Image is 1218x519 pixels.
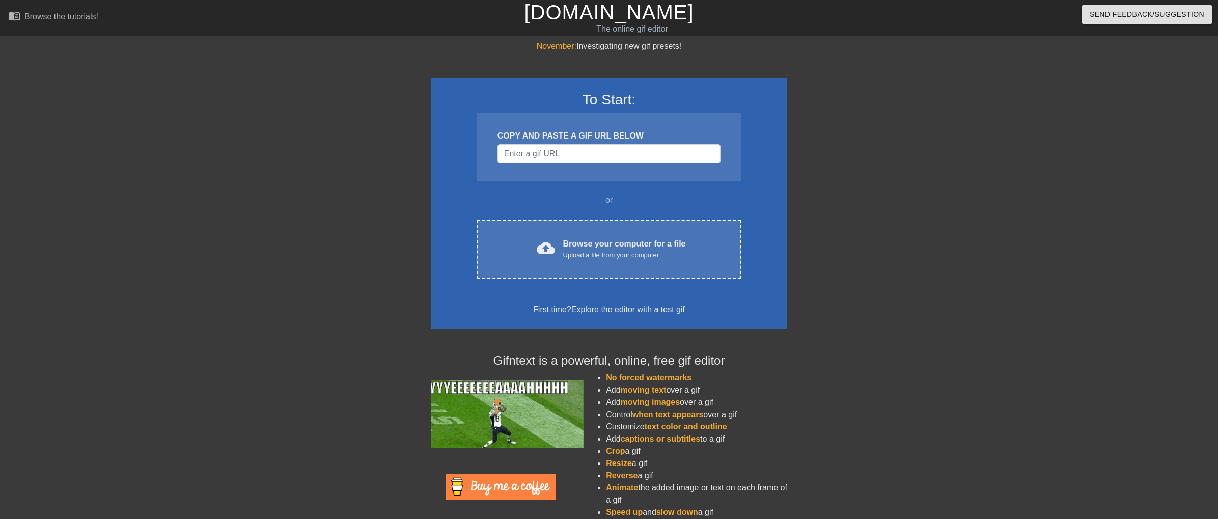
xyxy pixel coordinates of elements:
[524,1,694,23] a: [DOMAIN_NAME]
[563,238,686,260] div: Browse your computer for a file
[444,91,774,108] h3: To Start:
[606,506,787,518] li: and a gif
[606,373,691,382] span: No forced watermarks
[621,398,680,406] span: moving images
[563,250,686,260] div: Upload a file from your computer
[446,474,556,500] img: Buy Me A Coffee
[606,396,787,408] li: Add over a gif
[606,408,787,421] li: Control over a gif
[621,386,667,394] span: moving text
[606,447,625,455] span: Crop
[621,434,700,443] span: captions or subtitles
[571,305,685,314] a: Explore the editor with a test gif
[537,42,576,50] span: November:
[497,144,721,163] input: Username
[632,410,704,419] span: when text appears
[606,433,787,445] li: Add to a gif
[606,457,787,470] li: a gif
[645,422,727,431] span: text color and outline
[411,23,853,35] div: The online gif editor
[606,384,787,396] li: Add over a gif
[457,194,761,206] div: or
[656,508,698,516] span: slow down
[606,470,787,482] li: a gif
[431,353,787,368] h4: Gifntext is a powerful, online, free gif editor
[444,304,774,316] div: First time?
[606,421,787,433] li: Customize
[1082,5,1212,24] button: Send Feedback/Suggestion
[606,471,638,480] span: Reverse
[537,239,555,257] span: cloud_upload
[1090,8,1204,21] span: Send Feedback/Suggestion
[431,380,584,448] img: football_small.gif
[606,445,787,457] li: a gif
[606,508,643,516] span: Speed up
[497,130,721,142] div: COPY AND PASTE A GIF URL BELOW
[8,10,98,25] a: Browse the tutorials!
[606,483,638,492] span: Animate
[24,12,98,21] div: Browse the tutorials!
[606,482,787,506] li: the added image or text on each frame of a gif
[431,40,787,52] div: Investigating new gif presets!
[606,459,632,468] span: Resize
[8,10,20,22] span: menu_book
